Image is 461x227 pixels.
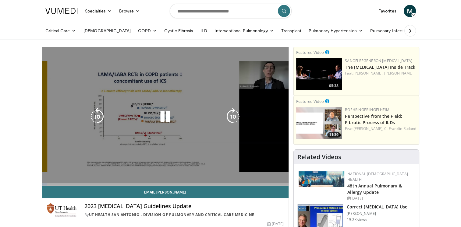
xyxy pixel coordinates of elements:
[327,83,340,89] span: 05:38
[404,5,416,17] a: M
[296,107,342,139] a: 11:39
[327,132,340,138] span: 11:39
[345,58,412,63] a: Sanofi Regeneron [MEDICAL_DATA]
[367,25,419,37] a: Pulmonary Infection
[296,50,324,55] small: Featured Video
[267,221,284,227] div: [DATE]
[42,186,289,198] a: Email [PERSON_NAME]
[384,126,416,131] a: C. Franklin Rutland
[347,196,414,201] div: [DATE]
[47,203,77,218] img: UT Health San Antonio - Division of Pulmonary and Critical Care Medicine
[353,71,383,76] a: [PERSON_NAME],
[211,25,278,37] a: Interventional Pulmonology
[42,25,80,37] a: Critical Care
[161,25,197,37] a: Cystic Fibrosis
[345,71,417,76] div: Feat.
[89,212,254,217] a: UT Health San Antonio - Division of Pulmonary and Critical Care Medicine
[296,58,342,90] img: 64e8314d-0090-42e1-8885-f47de767bd23.png.150x105_q85_crop-smart_upscale.png
[296,99,324,104] small: Featured Video
[347,211,407,216] p: [PERSON_NAME]
[115,5,144,17] a: Browse
[296,58,342,90] a: 05:38
[299,171,344,187] img: b90f5d12-84c1-472e-b843-5cad6c7ef911.jpg.150x105_q85_autocrop_double_scale_upscale_version-0.2.jpg
[345,64,415,70] a: The [MEDICAL_DATA] Inside Track
[347,183,402,195] a: 48th Annual Pulmonary & Allergy Update
[296,107,342,139] img: 0d260a3c-dea8-4d46-9ffd-2859801fb613.png.150x105_q85_crop-smart_upscale.png
[197,25,211,37] a: ILD
[134,25,161,37] a: COPD
[170,4,292,18] input: Search topics, interventions
[345,126,417,131] div: Feat.
[45,8,78,14] img: VuMedi Logo
[345,113,402,125] a: Perspective from the Field: Fibrotic Process of ILDs
[80,25,134,37] a: [DEMOGRAPHIC_DATA]
[278,25,305,37] a: Transplant
[347,217,367,222] p: 19.2K views
[297,153,341,161] h4: Related Videos
[42,47,289,186] video-js: Video Player
[384,71,413,76] a: [PERSON_NAME]
[347,204,407,210] h3: Correct [MEDICAL_DATA] Use
[353,126,383,131] a: [PERSON_NAME],
[84,203,284,210] h4: 2023 [MEDICAL_DATA] Guidelines Update
[347,171,408,182] a: National [DEMOGRAPHIC_DATA] Health
[305,25,367,37] a: Pulmonary Hypertension
[81,5,116,17] a: Specialties
[345,107,389,112] a: Boehringer Ingelheim
[375,5,400,17] a: Favorites
[84,212,284,218] div: By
